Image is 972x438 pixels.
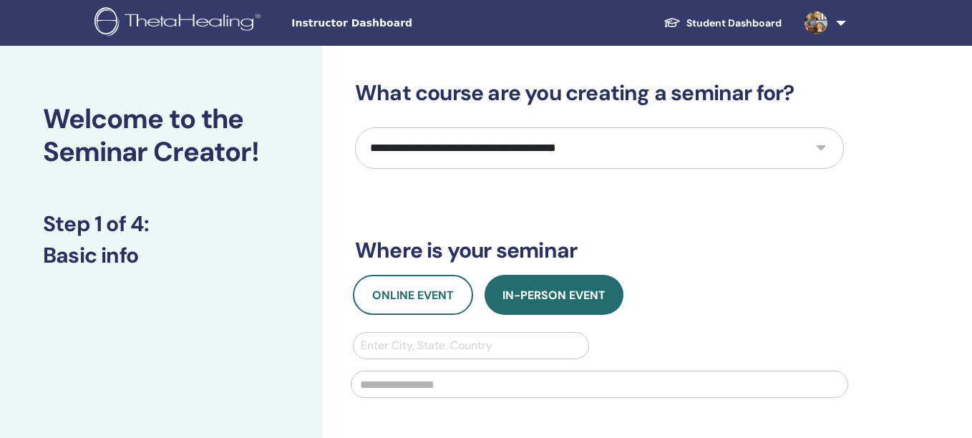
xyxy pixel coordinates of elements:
h3: Basic info [43,243,279,268]
h2: Welcome to the Seminar Creator! [43,103,279,168]
a: Student Dashboard [652,10,793,36]
img: logo.png [94,7,266,39]
button: In-Person Event [485,275,623,315]
span: Instructor Dashboard [291,16,506,31]
span: In-Person Event [502,288,606,303]
img: default.jpg [805,11,827,34]
img: graduation-cap-white.svg [664,16,681,29]
span: Online Event [372,288,454,303]
h3: Where is your seminar [355,238,844,263]
h3: What course are you creating a seminar for? [355,80,844,106]
h3: Step 1 of 4 : [43,211,279,237]
button: Online Event [353,275,473,315]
